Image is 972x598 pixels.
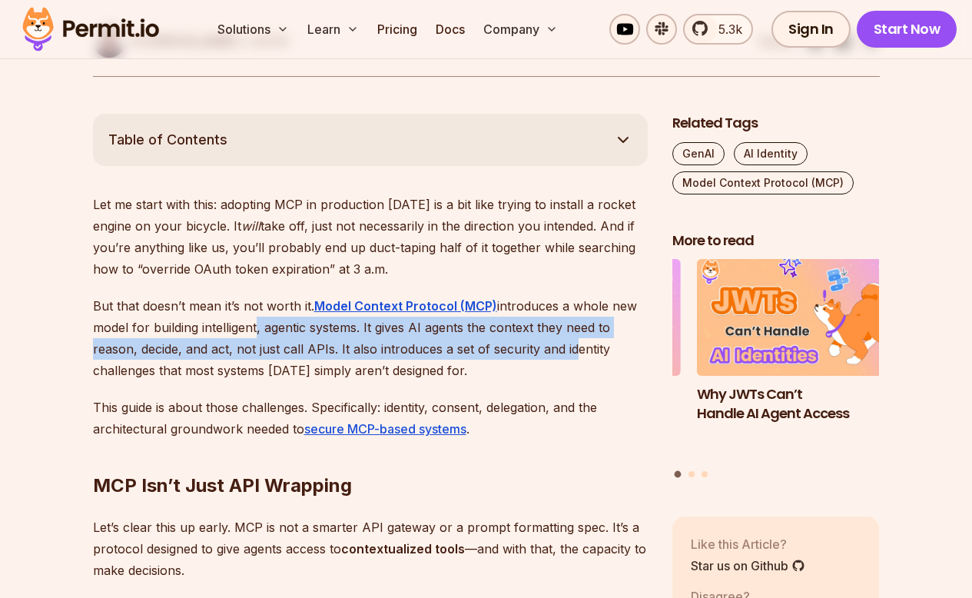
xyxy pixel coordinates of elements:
a: Docs [430,14,471,45]
h3: Why JWTs Can’t Handle AI Agent Access [697,385,904,424]
a: Why JWTs Can’t Handle AI Agent AccessWhy JWTs Can’t Handle AI Agent Access [697,259,904,461]
p: Let me start with this: adopting MCP in production [DATE] is a bit like trying to install a rocke... [93,194,648,280]
a: secure MCP-based systems [304,421,466,437]
h2: More to read [672,231,880,251]
a: Sign In [771,11,851,48]
li: 1 of 3 [697,259,904,461]
a: Model Context Protocol (MCP) [314,298,497,314]
p: This guide is about those challenges. Specifically: identity, consent, delegation, and the archit... [93,397,648,440]
button: Go to slide 3 [702,471,708,477]
a: GenAI [672,142,725,165]
a: 5.3k [683,14,753,45]
img: Permit logo [15,3,166,55]
button: Go to slide 1 [675,470,682,477]
h2: Related Tags [672,114,880,133]
h2: MCP Isn’t Just API Wrapping [93,412,648,498]
em: will [241,218,260,234]
button: Table of Contents [93,114,648,166]
p: But that doesn’t mean it’s not worth it. introduces a whole new model for building intelligent, a... [93,295,648,381]
a: Start Now [857,11,957,48]
span: 5.3k [709,20,742,38]
div: Posts [672,259,880,480]
button: Company [477,14,564,45]
img: Why JWTs Can’t Handle AI Agent Access [697,259,904,376]
span: Table of Contents [108,129,227,151]
button: Solutions [211,14,295,45]
a: Star us on Github [691,556,805,575]
p: Like this Article? [691,535,805,553]
p: Let’s clear this up early. MCP is not a smarter API gateway or a prompt formatting spec. It’s a p... [93,517,648,581]
strong: contextualized tools [341,541,465,556]
button: Learn [301,14,365,45]
button: Go to slide 2 [688,471,695,477]
a: Pricing [371,14,423,45]
a: Model Context Protocol (MCP) [672,171,854,194]
a: AI Identity [734,142,808,165]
